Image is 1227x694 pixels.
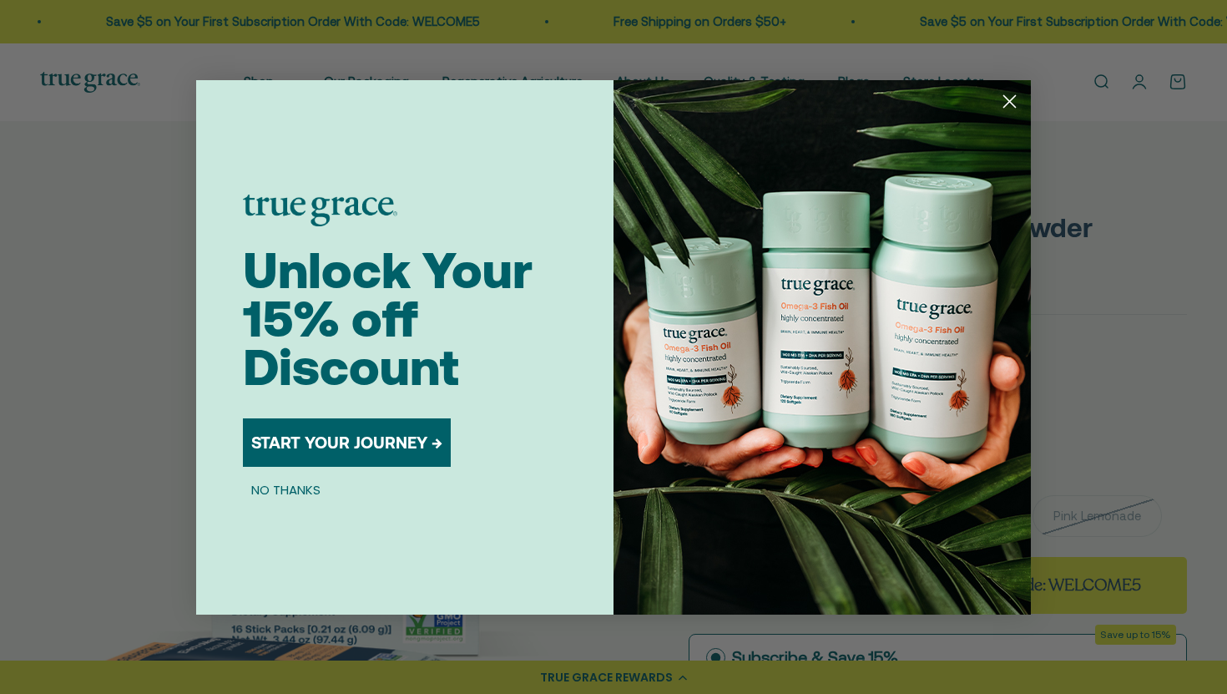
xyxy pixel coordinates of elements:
[613,80,1031,615] img: 098727d5-50f8-4f9b-9554-844bb8da1403.jpeg
[243,241,533,396] span: Unlock Your 15% off Discount
[243,480,329,500] button: NO THANKS
[995,87,1024,116] button: Close dialog
[243,418,451,467] button: START YOUR JOURNEY →
[243,195,397,226] img: logo placeholder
